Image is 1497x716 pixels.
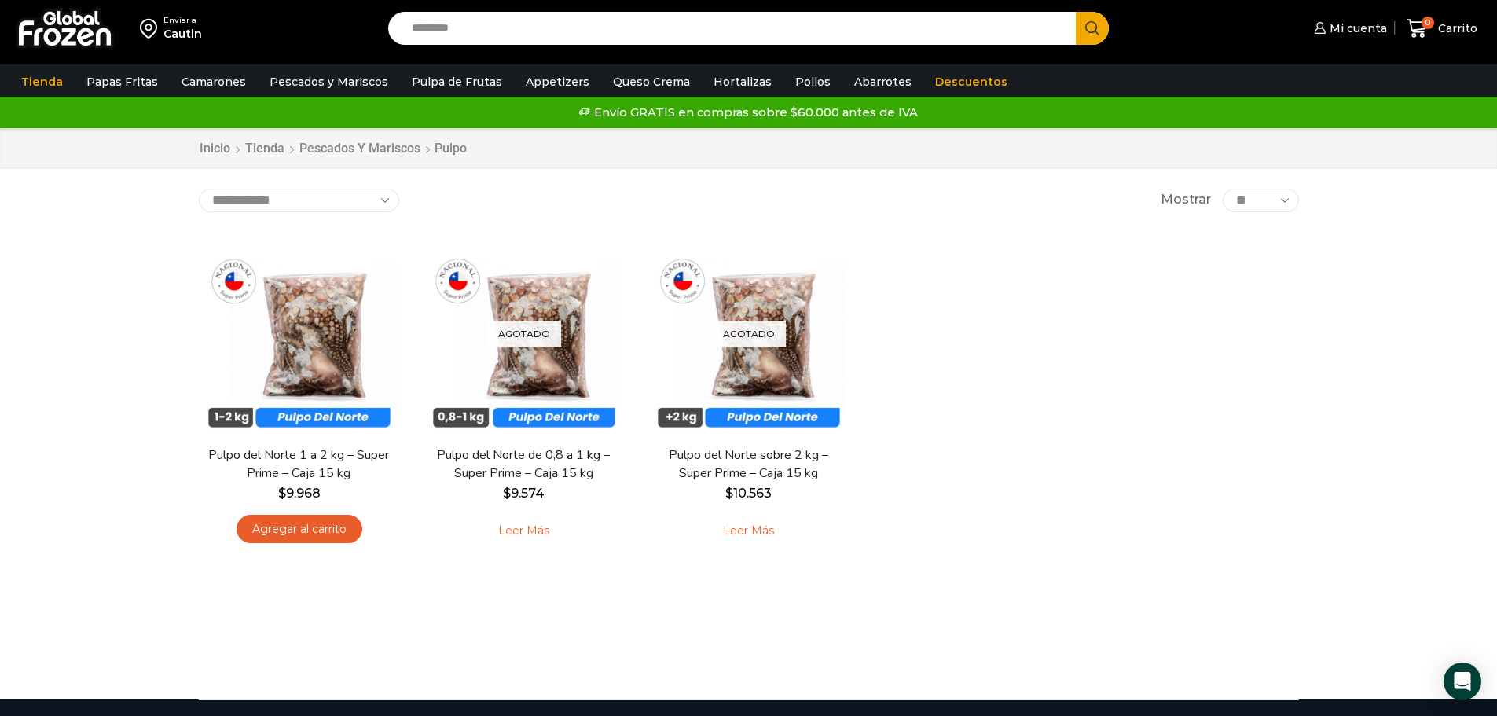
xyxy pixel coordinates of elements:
a: Queso Crema [605,67,698,97]
bdi: 9.968 [278,486,321,501]
h1: Pulpo [435,141,467,156]
a: Papas Fritas [79,67,166,97]
a: Mi cuenta [1310,13,1387,44]
a: Descuentos [927,67,1015,97]
a: Abarrotes [846,67,919,97]
bdi: 10.563 [725,486,772,501]
span: Carrito [1434,20,1477,36]
span: $ [503,486,511,501]
span: Mi cuenta [1326,20,1387,36]
a: Inicio [199,140,231,158]
bdi: 9.574 [503,486,545,501]
nav: Breadcrumb [199,140,467,158]
img: address-field-icon.svg [140,15,163,42]
span: $ [278,486,286,501]
a: Leé más sobre “Pulpo del Norte sobre 2 kg - Super Prime - Caja 15 kg” [699,515,798,548]
a: Tienda [13,67,71,97]
a: Hortalizas [706,67,780,97]
a: Pulpo del Norte sobre 2 kg – Super Prime – Caja 15 kg [658,446,838,483]
a: Pollos [787,67,838,97]
a: Camarones [174,67,254,97]
div: Cautin [163,26,202,42]
div: Enviar a [163,15,202,26]
select: Pedido de la tienda [199,189,399,212]
p: Agotado [712,321,786,347]
span: Mostrar [1161,191,1211,209]
a: Pulpa de Frutas [404,67,510,97]
div: Open Intercom Messenger [1444,663,1481,700]
p: Agotado [487,321,561,347]
a: Pescados y Mariscos [299,140,421,158]
a: Agregar al carrito: “Pulpo del Norte 1 a 2 kg - Super Prime - Caja 15 kg” [237,515,362,544]
a: Pulpo del Norte de 0,8 a 1 kg – Super Prime – Caja 15 kg [433,446,614,483]
a: 0 Carrito [1403,10,1481,47]
a: Leé más sobre “Pulpo del Norte de 0,8 a 1 kg - Super Prime - Caja 15 kg” [474,515,574,548]
a: Pulpo del Norte 1 a 2 kg – Super Prime – Caja 15 kg [208,446,389,483]
a: Pescados y Mariscos [262,67,396,97]
a: Appetizers [518,67,597,97]
span: $ [725,486,733,501]
button: Search button [1076,12,1109,45]
a: Tienda [244,140,285,158]
span: 0 [1422,17,1434,29]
